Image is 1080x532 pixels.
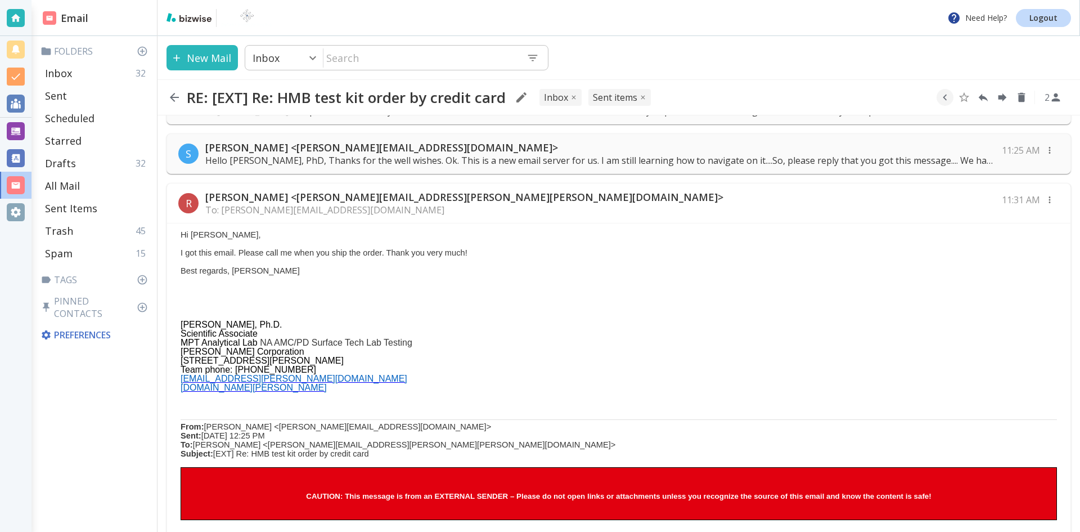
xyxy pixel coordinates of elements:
div: Inbox32 [40,62,152,84]
p: 45 [136,225,150,237]
p: Sent Items [45,202,97,215]
p: R [186,196,192,210]
p: S [186,147,191,160]
button: Forward [994,89,1011,106]
p: 11:25 AM [1002,144,1040,157]
button: Delete [1013,89,1030,106]
p: Folders [40,45,152,57]
p: Inbox [253,51,280,65]
p: Sent [45,89,67,102]
p: To: [PERSON_NAME][EMAIL_ADDRESS][DOMAIN_NAME] [205,204,723,216]
p: All Mail [45,179,80,193]
h2: RE: [EXT] Re: HMB test kit order by credit card [187,88,506,106]
p: 32 [136,157,150,169]
img: bizwise [166,13,211,22]
p: Hello [PERSON_NAME], PhD, Thanks for the well wishes. Ok. This is a new email server for us. I am... [205,154,995,167]
img: BioTech International [221,9,273,27]
p: 32 [136,67,150,79]
p: Scheduled [45,111,94,125]
img: DashboardSidebarEmail.svg [43,11,56,25]
a: Logout [1016,9,1071,27]
p: 15 [136,247,150,260]
button: New Mail [166,45,238,70]
div: Scheduled [40,107,152,129]
div: Sent [40,84,152,107]
p: Tags [40,274,152,286]
p: Inbox [45,66,72,80]
p: Logout [1029,14,1057,22]
p: Starred [45,134,82,147]
p: Need Help? [947,11,1007,25]
div: All Mail [40,175,152,197]
p: INBOX [544,91,568,104]
div: Spam15 [40,242,152,265]
p: 2 [1045,91,1050,104]
p: Sent Items [593,91,637,104]
p: Preferences [40,329,150,341]
h2: Email [43,11,88,26]
div: Trash45 [40,220,152,242]
p: [PERSON_NAME] <[PERSON_NAME][EMAIL_ADDRESS][PERSON_NAME][PERSON_NAME][DOMAIN_NAME]> [205,190,723,204]
p: Spam [45,247,73,260]
p: Trash [45,224,73,238]
p: [PERSON_NAME] <[PERSON_NAME][EMAIL_ADDRESS][DOMAIN_NAME]> [205,141,995,154]
div: Drafts32 [40,152,152,175]
div: R[PERSON_NAME] <[PERSON_NAME][EMAIL_ADDRESS][PERSON_NAME][PERSON_NAME][DOMAIN_NAME]>To: [PERSON_N... [167,184,1070,223]
p: Drafts [45,157,76,170]
button: See Participants [1039,84,1066,111]
input: Search [323,46,517,69]
p: 11:31 AM [1002,194,1040,206]
div: Starred [40,129,152,152]
p: Pinned Contacts [40,295,152,320]
div: Sent Items [40,197,152,220]
div: Preferences [38,324,152,346]
button: Reply [975,89,992,106]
